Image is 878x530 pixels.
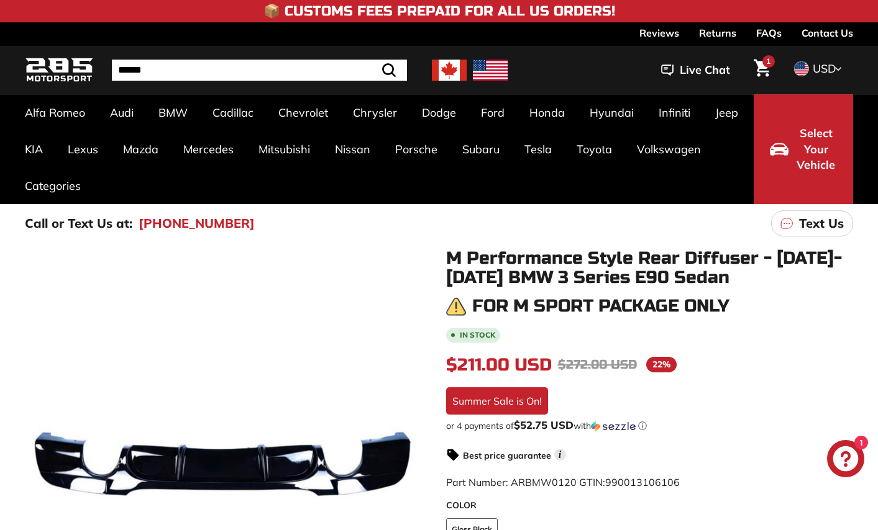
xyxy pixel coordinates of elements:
img: Sezzle [591,421,636,432]
inbox-online-store-chat: Shopify online store chat [823,440,868,480]
div: or 4 payments of$52.75 USDwithSezzle Click to learn more about Sezzle [446,420,854,432]
h3: For M Sport Package only [472,297,729,316]
a: Returns [699,22,736,43]
a: Categories [12,168,93,204]
strong: Best price guarantee [463,450,551,461]
a: Tesla [512,131,564,168]
span: i [554,449,566,460]
a: Ford [469,94,517,131]
a: Dodge [409,94,469,131]
a: KIA [12,131,55,168]
a: Alfa Romeo [12,94,98,131]
a: Mitsubishi [246,131,322,168]
a: Mazda [111,131,171,168]
a: Chrysler [341,94,409,131]
span: Live Chat [680,62,730,78]
span: $272.00 USD [558,357,637,372]
img: warning.png [446,297,466,317]
h1: M Performance Style Rear Diffuser - [DATE]-[DATE] BMW 3 Series E90 Sedan [446,249,854,287]
a: Contact Us [802,22,853,43]
a: Mercedes [171,131,246,168]
a: Cart [746,49,778,91]
button: Live Chat [645,55,746,86]
a: Nissan [322,131,383,168]
a: Audi [98,94,146,131]
a: Subaru [450,131,512,168]
span: 1 [766,56,771,66]
h4: 📦 Customs Fees Prepaid for All US Orders! [263,4,615,19]
input: Search [112,60,407,81]
a: Jeep [703,94,751,131]
a: Porsche [383,131,450,168]
a: Reviews [639,22,679,43]
a: Lexus [55,131,111,168]
p: Text Us [799,214,844,233]
b: In stock [460,331,495,339]
a: BMW [146,94,200,131]
a: FAQs [756,22,782,43]
span: $211.00 USD [446,354,552,375]
span: USD [813,61,836,76]
span: Part Number: ARBMW0120 GTIN: [446,476,680,488]
a: [PHONE_NUMBER] [139,214,255,233]
button: Select Your Vehicle [754,94,853,204]
a: Honda [517,94,577,131]
a: Text Us [771,210,853,236]
a: Toyota [564,131,624,168]
a: Cadillac [200,94,266,131]
div: or 4 payments of with [446,420,854,432]
span: $52.75 USD [514,418,574,431]
a: Infiniti [646,94,703,131]
p: Call or Text Us at: [25,214,132,233]
a: Chevrolet [266,94,341,131]
span: 22% [646,357,677,372]
span: 990013106106 [605,476,680,488]
label: COLOR [446,499,854,512]
a: Volkswagen [624,131,713,168]
img: Logo_285_Motorsport_areodynamics_components [25,56,93,85]
span: Select Your Vehicle [795,125,837,173]
a: Hyundai [577,94,646,131]
div: Summer Sale is On! [446,387,548,415]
